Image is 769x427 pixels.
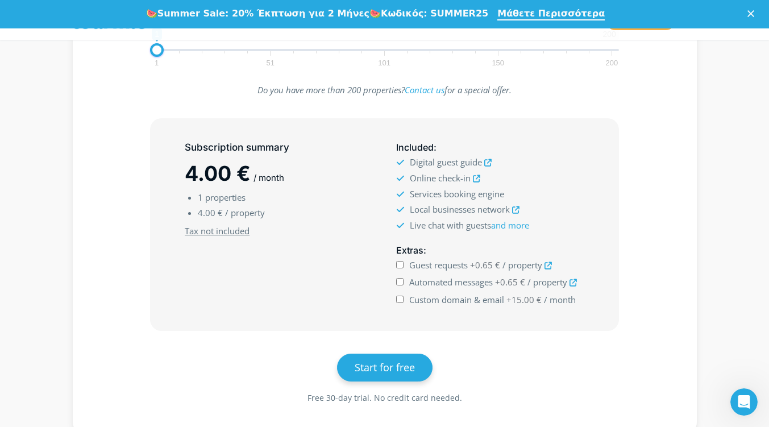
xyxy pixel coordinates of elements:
[491,219,529,231] a: and more
[410,219,529,231] span: Live chat with guests
[497,8,605,20] a: Μάθετε Περισσότερα
[150,82,619,98] p: Do you have more than 200 properties? for a special offer.
[185,140,372,155] h5: Subscription summary
[495,276,525,288] span: +0.65 €
[604,60,620,65] span: 200
[730,388,758,416] iframe: Intercom live chat
[157,8,369,19] b: Summer Sale: 20% Έκπτωση για 2 Μήνες
[470,259,500,271] span: +0.65 €
[225,207,265,218] span: / property
[405,84,444,96] a: Contact us
[396,244,423,256] span: Extras
[265,60,276,65] span: 51
[198,207,223,218] span: 4.00 €
[410,204,510,215] span: Local businesses network
[253,172,284,183] span: / month
[355,360,415,374] span: Start for free
[410,172,471,184] span: Online check-in
[198,192,203,203] span: 1
[185,161,251,186] span: 4.00 €
[544,294,576,305] span: / month
[381,8,488,19] b: Κωδικός: SUMMER25
[396,142,434,153] span: Included
[396,243,584,258] h5: :
[747,10,759,17] div: Κλείσιμο
[146,8,488,19] div: 🍉 🍉
[307,392,462,403] span: Free 30-day trial. No credit card needed.
[506,294,542,305] span: +15.00 €
[410,188,504,200] span: Services booking engine
[490,60,506,65] span: 150
[337,354,433,382] a: Start for free
[376,60,392,65] span: 101
[185,225,250,237] u: Tax not included
[153,60,160,65] span: 1
[409,294,504,305] span: Custom domain & email
[396,140,584,155] h5: :
[527,276,567,288] span: / property
[410,156,482,168] span: Digital guest guide
[205,192,246,203] span: properties
[502,259,542,271] span: / property
[409,276,493,288] span: Automated messages
[409,259,468,271] span: Guest requests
